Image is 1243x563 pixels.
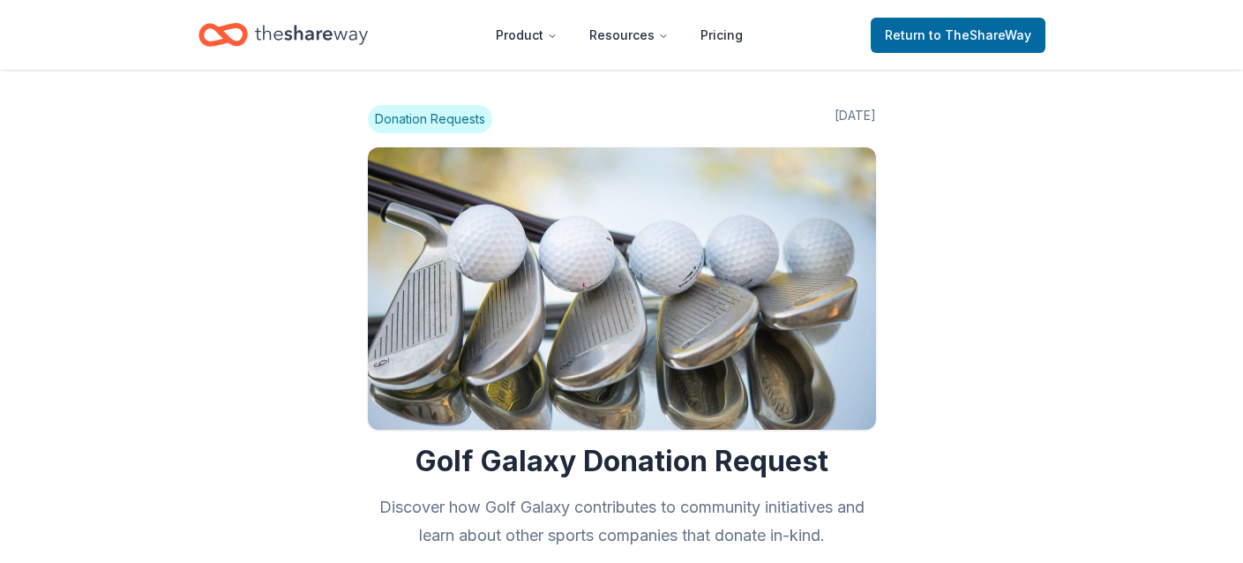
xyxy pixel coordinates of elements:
span: [DATE] [835,105,876,133]
button: Resources [575,18,683,53]
button: Product [482,18,572,53]
span: Return [885,25,1031,46]
span: Donation Requests [368,105,492,133]
a: Home [198,14,368,56]
a: Returnto TheShareWay [871,18,1045,53]
h2: Discover how Golf Galaxy contributes to community initiatives and learn about other sports compan... [368,493,876,550]
nav: Main [482,14,757,56]
span: to TheShareWay [929,27,1031,42]
h1: Golf Galaxy Donation Request [368,444,876,479]
a: Pricing [686,18,757,53]
img: Image for Golf Galaxy Donation Request [368,147,876,430]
